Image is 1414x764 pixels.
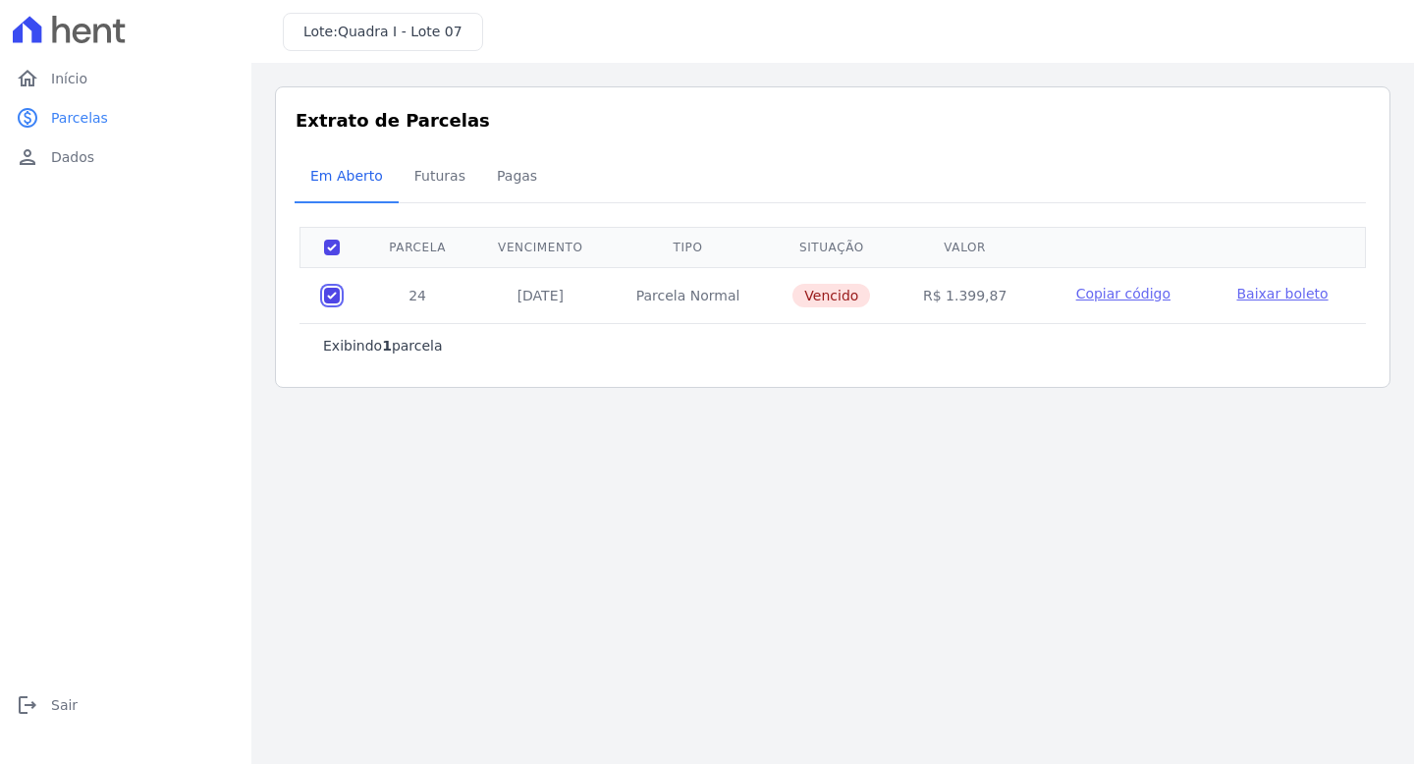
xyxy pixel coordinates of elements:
[403,156,477,195] span: Futuras
[296,107,1370,134] h3: Extrato de Parcelas
[16,106,39,130] i: paid
[1057,284,1189,303] button: Copiar código
[609,227,766,267] th: Tipo
[8,137,244,177] a: personDados
[485,156,549,195] span: Pagas
[767,227,897,267] th: Situação
[338,24,462,39] span: Quadra I - Lote 07
[897,227,1033,267] th: Valor
[299,156,395,195] span: Em Aberto
[16,145,39,169] i: person
[295,152,399,203] a: Em Aberto
[897,267,1033,323] td: R$ 1.399,87
[51,147,94,167] span: Dados
[51,695,78,715] span: Sair
[363,267,471,323] td: 24
[1236,286,1328,301] span: Baixar boleto
[1076,286,1170,301] span: Copiar código
[16,67,39,90] i: home
[792,284,870,307] span: Vencido
[303,22,462,42] h3: Lote:
[1236,284,1328,303] a: Baixar boleto
[609,267,766,323] td: Parcela Normal
[16,693,39,717] i: logout
[8,685,244,725] a: logoutSair
[471,227,609,267] th: Vencimento
[323,336,443,355] p: Exibindo parcela
[363,227,471,267] th: Parcela
[481,152,553,203] a: Pagas
[471,267,609,323] td: [DATE]
[51,69,87,88] span: Início
[51,108,108,128] span: Parcelas
[399,152,481,203] a: Futuras
[8,59,244,98] a: homeInício
[8,98,244,137] a: paidParcelas
[382,338,392,354] b: 1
